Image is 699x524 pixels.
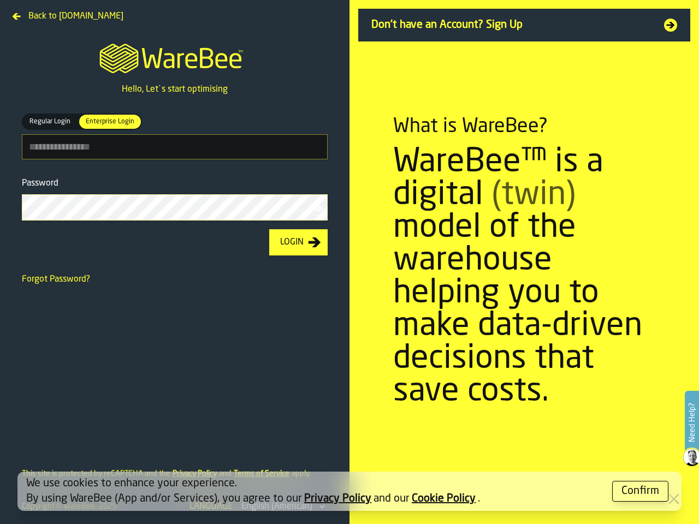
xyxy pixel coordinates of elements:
span: (twin) [491,179,576,212]
a: Privacy Policy [304,493,371,504]
button: button-Login [269,229,328,255]
span: Don't have an Account? Sign Up [371,17,651,33]
a: Back to [DOMAIN_NAME] [9,9,128,17]
span: Enterprise Login [81,117,139,127]
div: thumb [23,115,77,129]
a: logo-header [90,31,259,83]
label: Need Help? [686,392,698,453]
div: WareBee™ is a digital model of the warehouse helping you to make data-driven decisions that save ... [393,146,655,408]
input: button-toolbar-Password [22,194,328,221]
a: Don't have an Account? Sign Up [358,9,690,41]
div: We use cookies to enhance your experience. By using WareBee (App and/or Services), you agree to o... [26,476,603,507]
label: button-switch-multi-Enterprise Login [78,114,142,130]
div: thumb [79,115,141,129]
div: Login [276,236,308,249]
a: Forgot Password? [22,275,90,284]
div: alert-[object Object] [17,472,682,511]
input: button-toolbar-[object Object] [22,134,328,159]
button: button- [612,481,668,502]
div: What is WareBee? [393,116,548,138]
div: Confirm [621,484,659,499]
label: button-switch-multi-Regular Login [22,114,78,130]
label: button-toolbar-Password [22,177,328,221]
a: Cookie Policy [412,493,476,504]
p: Hello, Let`s start optimising [122,83,228,96]
div: Password [22,177,328,190]
label: button-toolbar-[object Object] [22,114,328,159]
span: Regular Login [25,117,75,127]
span: Back to [DOMAIN_NAME] [28,10,123,23]
button: button-toolbar-Password [312,203,325,214]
